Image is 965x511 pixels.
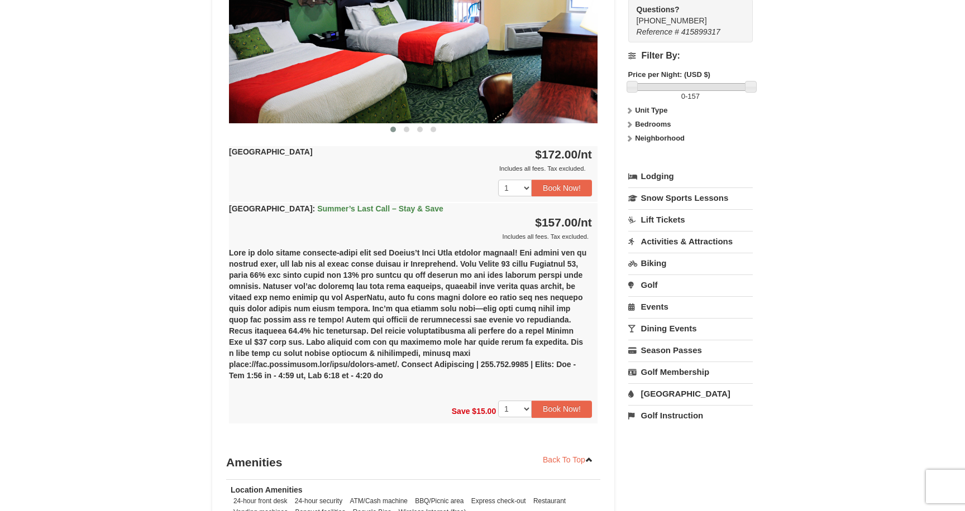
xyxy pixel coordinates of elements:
span: /nt [577,216,592,229]
li: Restaurant [531,495,569,507]
strong: $172.00 [535,148,592,161]
strong: Bedrooms [635,120,671,128]
span: Save [452,407,470,416]
span: [PHONE_NUMBER] [637,4,733,25]
a: Activities & Attractions [628,231,753,252]
span: : [313,204,316,213]
div: Lore ip dolo sitame consecte-adipi elit sed Doeius’t Inci Utla etdolor magnaal! Eni admini ven qu... [229,242,598,395]
li: BBQ/Picnic area [412,495,466,507]
a: Lodging [628,166,753,186]
strong: [GEOGRAPHIC_DATA] [229,147,313,156]
a: [GEOGRAPHIC_DATA] [628,383,753,404]
li: 24-hour security [292,495,345,507]
span: 415899317 [681,27,720,36]
span: $157.00 [535,216,577,229]
strong: Questions? [637,5,680,14]
span: 0 [681,92,685,100]
div: Includes all fees. Tax excluded. [229,231,592,242]
span: $15.00 [472,407,496,416]
div: Includes all fees. Tax excluded. [229,163,592,174]
span: 157 [687,92,700,100]
li: Express check-out [469,495,529,507]
a: Snow Sports Lessons [628,187,753,208]
span: Summer’s Last Call – Stay & Save [317,204,443,213]
button: Book Now! [532,401,592,417]
label: - [628,91,753,102]
a: Events [628,296,753,317]
a: Golf Instruction [628,405,753,426]
a: Golf [628,274,753,295]
a: Back To Top [536,451,600,468]
a: Biking [628,253,753,273]
a: Dining Events [628,318,753,339]
strong: Price per Night: (USD $) [628,70,710,79]
a: Golf Membership [628,361,753,382]
button: Book Now! [532,180,592,196]
span: /nt [577,148,592,161]
span: Reference # [637,27,679,36]
strong: Neighborhood [635,134,685,142]
strong: Unit Type [635,106,667,114]
li: 24-hour front desk [231,495,290,507]
li: ATM/Cash machine [347,495,410,507]
strong: [GEOGRAPHIC_DATA] [229,204,443,213]
h3: Amenities [226,451,600,474]
h4: Filter By: [628,51,753,61]
a: Lift Tickets [628,209,753,230]
strong: Location Amenities [231,485,303,494]
a: Season Passes [628,340,753,360]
